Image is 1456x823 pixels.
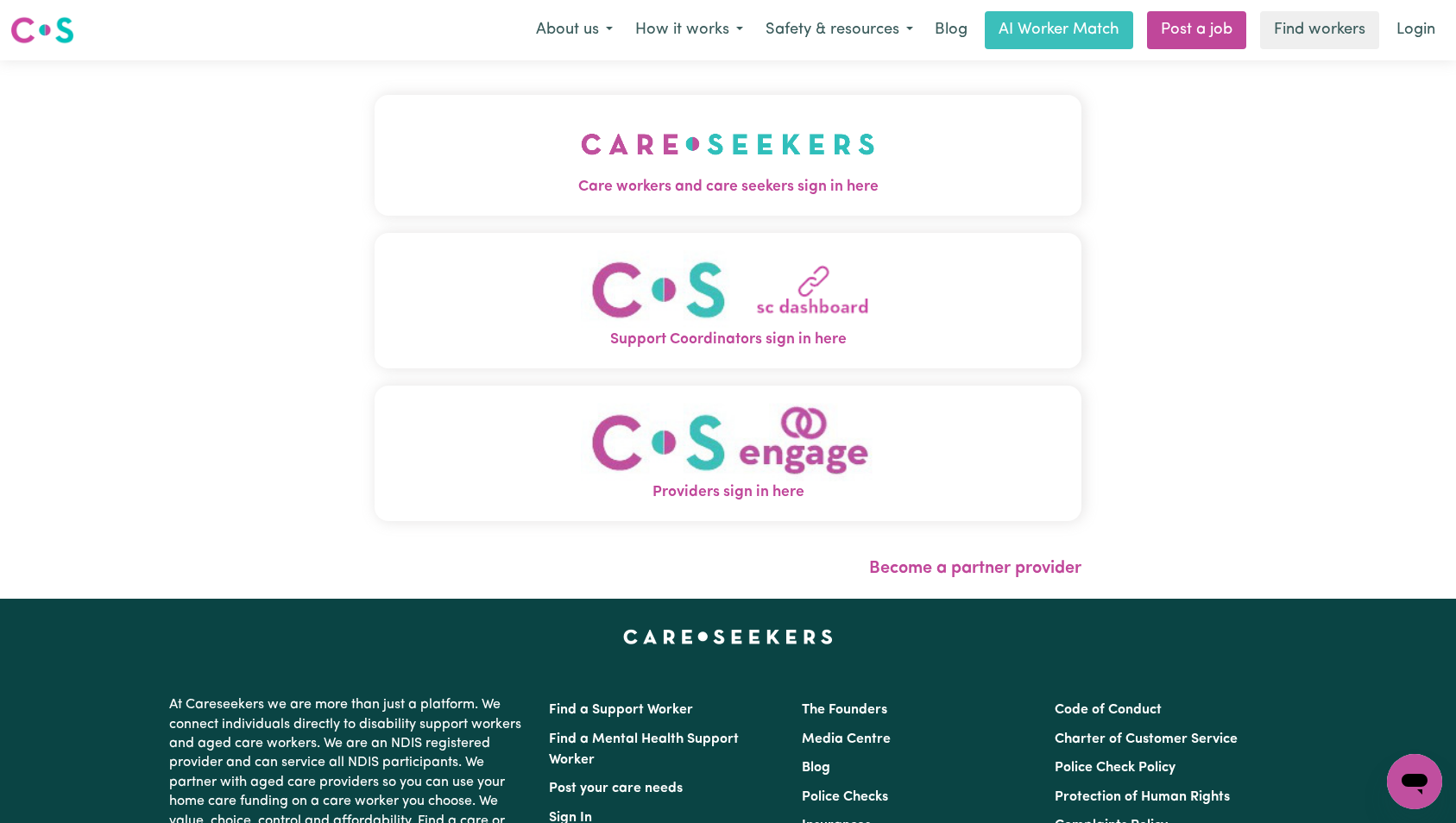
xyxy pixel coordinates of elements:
[1386,11,1446,49] a: Login
[1387,754,1442,809] iframe: Button to launch messaging window
[802,732,891,746] a: Media Centre
[1055,703,1162,717] a: Code of Conduct
[754,12,924,48] button: Safety & resources
[802,703,887,717] a: The Founders
[624,12,754,48] button: How it works
[924,11,978,49] a: Blog
[623,630,833,644] a: Careseekers home page
[375,176,1082,198] span: Care workers and care seekers sign in here
[10,15,74,46] img: Careseekers logo
[1055,790,1230,804] a: Protection of Human Rights
[10,10,74,50] a: Careseekers logo
[375,95,1082,216] button: Care workers and care seekers sign in here
[1055,761,1176,775] a: Police Check Policy
[985,11,1133,49] a: AI Worker Match
[1147,11,1246,49] a: Post a job
[375,329,1082,351] span: Support Coordinators sign in here
[802,761,830,775] a: Blog
[375,233,1082,368] button: Support Coordinators sign in here
[549,782,683,795] a: Post your care needs
[869,560,1081,577] a: Become a partner provider
[549,732,739,767] a: Find a Mental Health Support Worker
[525,12,624,48] button: About us
[549,703,693,717] a: Find a Support Worker
[802,790,888,804] a: Police Checks
[375,386,1082,521] button: Providers sign in here
[1260,11,1379,49] a: Find workers
[375,481,1082,504] span: Providers sign in here
[1055,732,1238,746] a: Charter of Customer Service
